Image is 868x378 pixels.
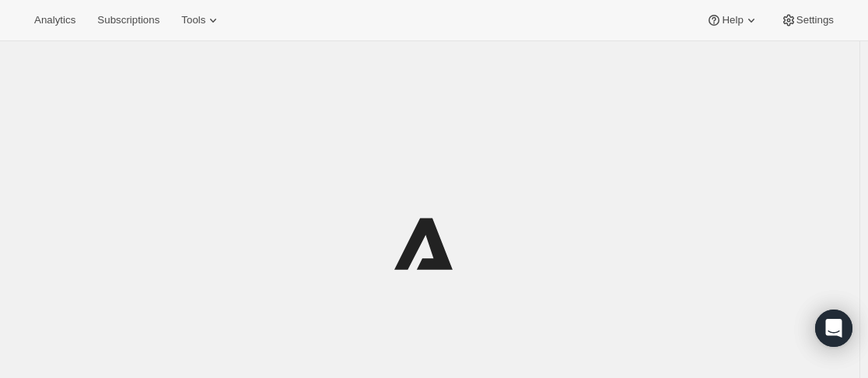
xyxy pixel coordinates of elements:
[88,9,169,31] button: Subscriptions
[722,14,743,26] span: Help
[697,9,768,31] button: Help
[34,14,75,26] span: Analytics
[815,310,852,347] div: Open Intercom Messenger
[25,9,85,31] button: Analytics
[172,9,230,31] button: Tools
[97,14,159,26] span: Subscriptions
[181,14,205,26] span: Tools
[796,14,834,26] span: Settings
[772,9,843,31] button: Settings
